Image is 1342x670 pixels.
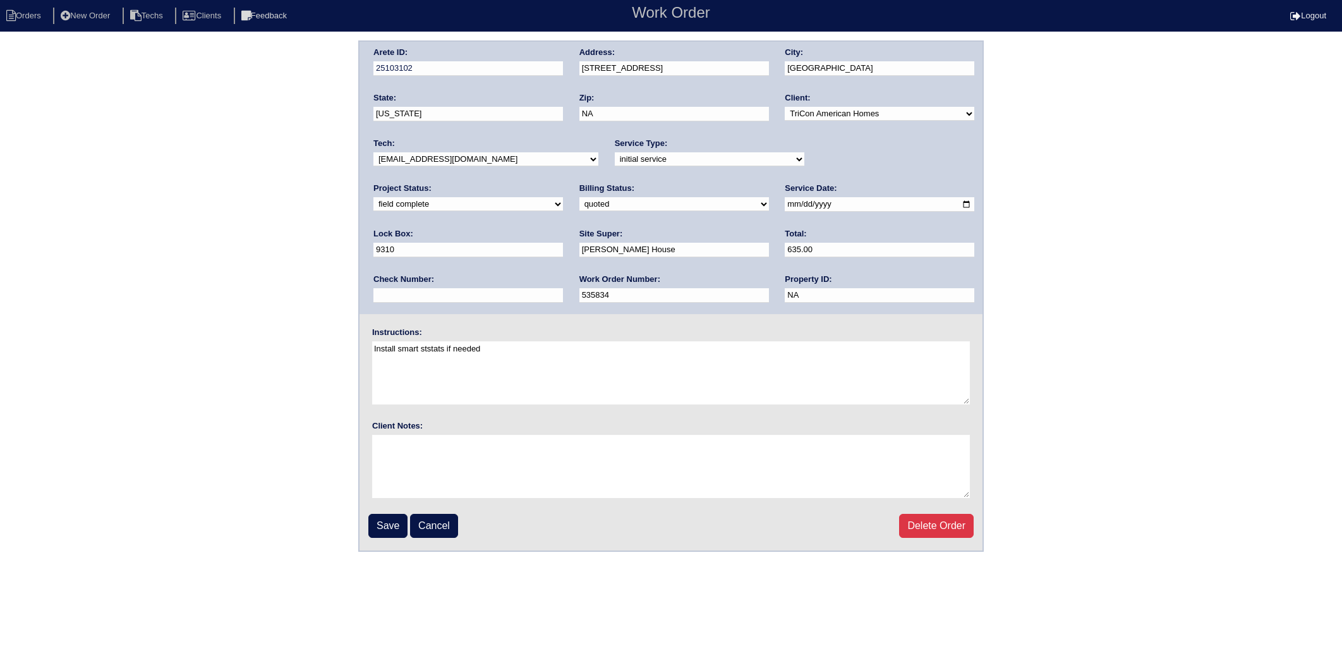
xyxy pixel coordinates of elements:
label: Arete ID: [373,47,408,58]
label: Project Status: [373,183,432,194]
input: Enter a location [579,61,769,76]
label: Client Notes: [372,420,423,432]
label: Property ID: [785,274,831,285]
label: Check Number: [373,274,434,285]
li: Feedback [234,8,297,25]
a: Logout [1290,11,1326,20]
label: Billing Status: [579,183,634,194]
label: Zip: [579,92,595,104]
label: Service Type: [615,138,668,149]
label: Lock Box: [373,228,413,240]
li: Techs [123,8,173,25]
label: Client: [785,92,810,104]
a: New Order [53,11,120,20]
label: Work Order Number: [579,274,660,285]
a: Clients [175,11,231,20]
label: Site Super: [579,228,623,240]
label: City: [785,47,803,58]
input: Save [368,514,408,538]
label: State: [373,92,396,104]
a: Techs [123,11,173,20]
textarea: Install smart ststats if needed [372,341,970,405]
li: New Order [53,8,120,25]
label: Tech: [373,138,395,149]
a: Delete Order [899,514,974,538]
label: Instructions: [372,327,422,338]
label: Service Date: [785,183,837,194]
a: Cancel [410,514,458,538]
li: Clients [175,8,231,25]
label: Address: [579,47,615,58]
label: Total: [785,228,806,240]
